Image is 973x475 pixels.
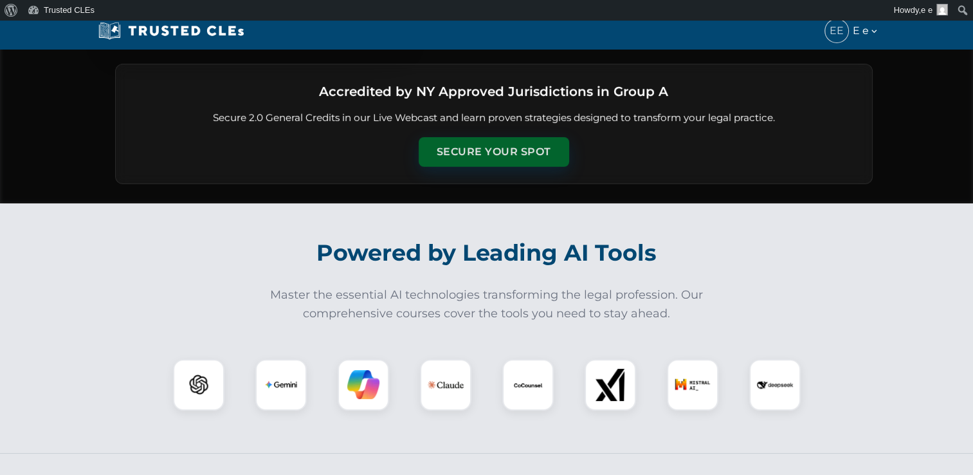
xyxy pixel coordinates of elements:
[95,21,248,41] img: Trusted CLEs
[265,369,297,401] img: Gemini Logo
[262,286,712,323] p: Master the essential AI technologies transforming the legal profession. Our comprehensive courses...
[675,367,711,403] img: Mistral AI Logo
[180,366,217,404] img: ChatGPT Logo
[512,369,544,401] img: CoCounsel Logo
[921,5,932,15] span: e e
[853,23,879,39] span: E e
[585,359,636,411] div: xAI
[347,369,379,401] img: Copilot Logo
[594,369,626,401] img: xAI Logo
[173,359,224,411] div: ChatGPT
[428,367,464,403] img: Claude Logo
[749,359,801,411] div: DeepSeek
[667,359,718,411] div: Mistral AI
[255,359,307,411] div: Gemini
[131,111,857,126] p: Secure 2.0 General Credits in our Live Webcast and learn proven strategies designed to transform ...
[825,19,848,42] span: EE
[419,137,569,167] button: Secure Your Spot
[757,367,793,403] img: DeepSeek Logo
[420,359,471,411] div: Claude
[502,359,554,411] div: CoCounsel
[338,359,389,411] div: Copilot
[131,230,843,275] h2: Powered by Leading AI Tools
[319,80,668,103] h3: Accredited by NY Approved Jurisdictions in Group A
